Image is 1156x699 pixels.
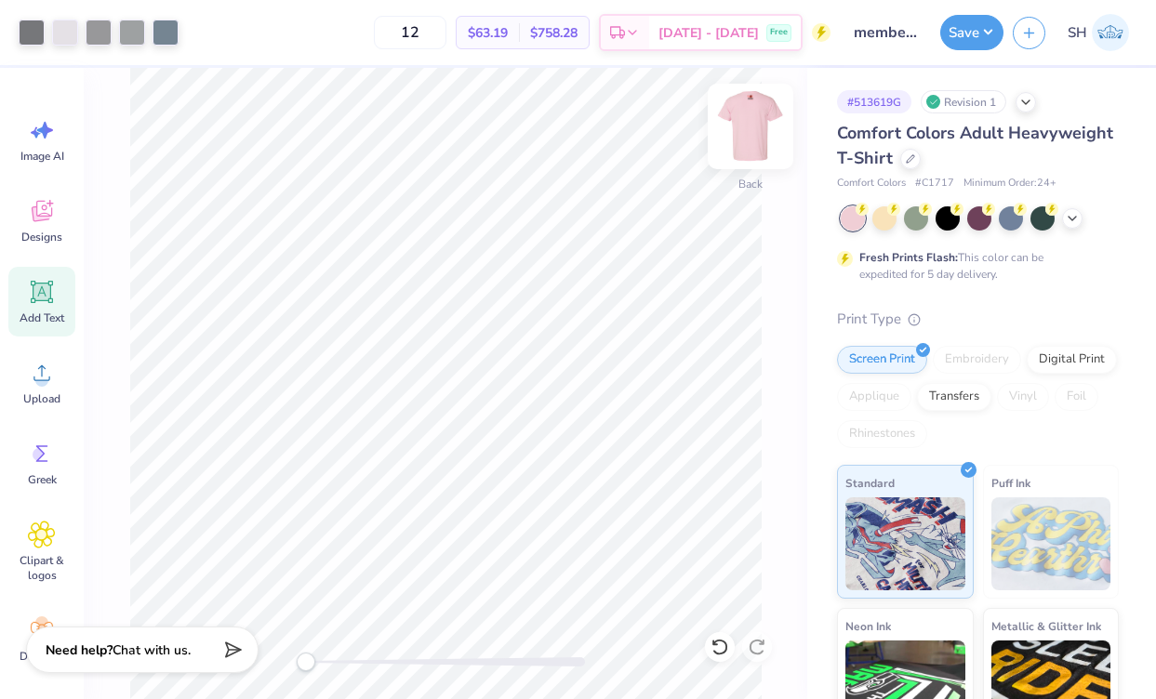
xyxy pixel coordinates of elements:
[23,391,60,406] span: Upload
[738,176,763,192] div: Back
[921,90,1006,113] div: Revision 1
[20,310,64,325] span: Add Text
[997,383,1049,411] div: Vinyl
[837,90,911,113] div: # 513619G
[1059,14,1137,51] a: SH
[963,176,1056,191] span: Minimum Order: 24 +
[46,641,113,659] strong: Need help?
[530,23,578,43] span: $758.28
[845,497,965,590] img: Standard
[933,346,1021,374] div: Embroidery
[859,249,1088,283] div: This color can be expedited for 5 day delivery.
[845,473,895,493] span: Standard
[1055,383,1098,411] div: Foil
[297,653,315,671] div: Accessibility label
[1027,346,1117,374] div: Digital Print
[1092,14,1129,51] img: Sofia Hristidis
[991,616,1101,636] span: Metallic & Glitter Ink
[837,309,1119,330] div: Print Type
[840,14,931,51] input: Untitled Design
[113,641,191,659] span: Chat with us.
[837,346,927,374] div: Screen Print
[991,473,1030,493] span: Puff Ink
[1068,22,1087,44] span: SH
[837,176,906,191] span: Comfort Colors
[859,250,958,265] strong: Fresh Prints Flash:
[837,383,911,411] div: Applique
[11,553,73,583] span: Clipart & logos
[917,383,991,411] div: Transfers
[374,16,446,49] input: – –
[845,616,891,636] span: Neon Ink
[837,420,927,448] div: Rhinestones
[28,472,57,487] span: Greek
[770,26,788,39] span: Free
[21,230,62,244] span: Designs
[20,149,64,164] span: Image AI
[20,649,64,664] span: Decorate
[468,23,508,43] span: $63.19
[991,497,1111,590] img: Puff Ink
[837,122,1113,169] span: Comfort Colors Adult Heavyweight T-Shirt
[713,89,788,164] img: Back
[915,176,954,191] span: # C1717
[658,23,759,43] span: [DATE] - [DATE]
[940,15,1003,50] button: Save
